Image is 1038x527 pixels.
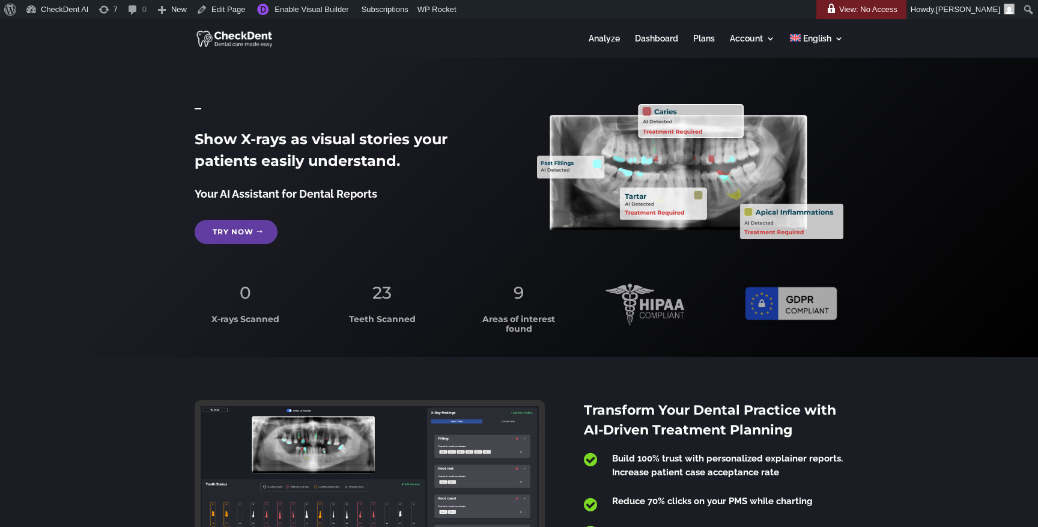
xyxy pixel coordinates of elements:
span: 0 [240,282,251,303]
span: Your AI Assistant for Dental Reports [195,187,377,200]
h3: Areas of interest found [469,315,569,340]
span: [PERSON_NAME] [936,5,1000,14]
span:  [584,452,597,468]
a: Dashboard [635,34,678,58]
span: Build 100% trust with personalized explainer reports. Increase patient case acceptance rate [612,453,843,478]
a: Account [730,34,775,58]
img: X_Ray_annotated [537,104,843,239]
span: Reduce 70% clicks on your PMS while charting [612,496,813,507]
img: Arnav Saha [1004,4,1015,14]
span:  [584,497,597,513]
a: Analyze [589,34,620,58]
span: Transform Your Dental Practice with AI-Driven Treatment Planning [584,402,836,438]
img: CheckDent AI [196,29,274,48]
a: English [790,34,843,58]
h2: Show X-rays as visual stories your patients easily understand. [195,129,501,178]
span: 9 [514,282,524,303]
a: Try Now [195,220,278,244]
a: Plans [693,34,715,58]
span: English [803,34,831,43]
span: 23 [372,282,392,303]
span: _ [195,96,201,112]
